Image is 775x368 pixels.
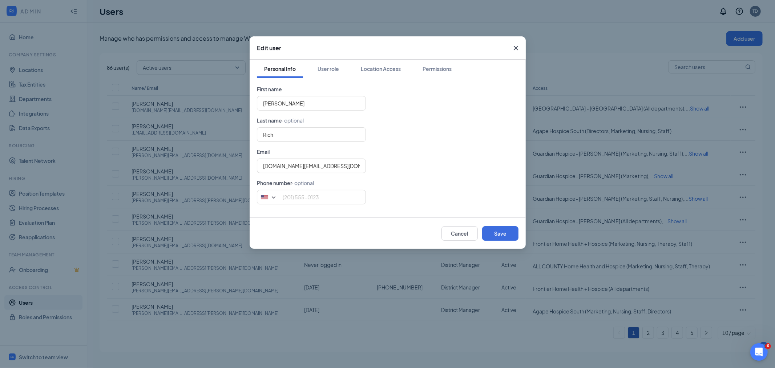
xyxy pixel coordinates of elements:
span: Email [257,148,270,155]
iframe: Intercom live chat [750,343,768,361]
span: First name [257,86,282,92]
div: User role [318,65,339,72]
div: Permissions [423,65,452,72]
button: Save [482,226,518,241]
button: Cancel [441,226,478,241]
span: Last name [257,117,282,124]
span: · optional [282,117,304,124]
div: Personal Info [264,65,296,72]
h3: Edit user [257,44,281,52]
div: United States: +1 [257,190,281,204]
span: 6 [765,343,771,349]
div: Location Access [361,65,401,72]
button: Close [506,36,526,60]
span: · optional [292,180,314,186]
input: (201) 555-0123 [257,190,366,204]
svg: Cross [512,44,520,52]
span: Phone number [257,180,292,186]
